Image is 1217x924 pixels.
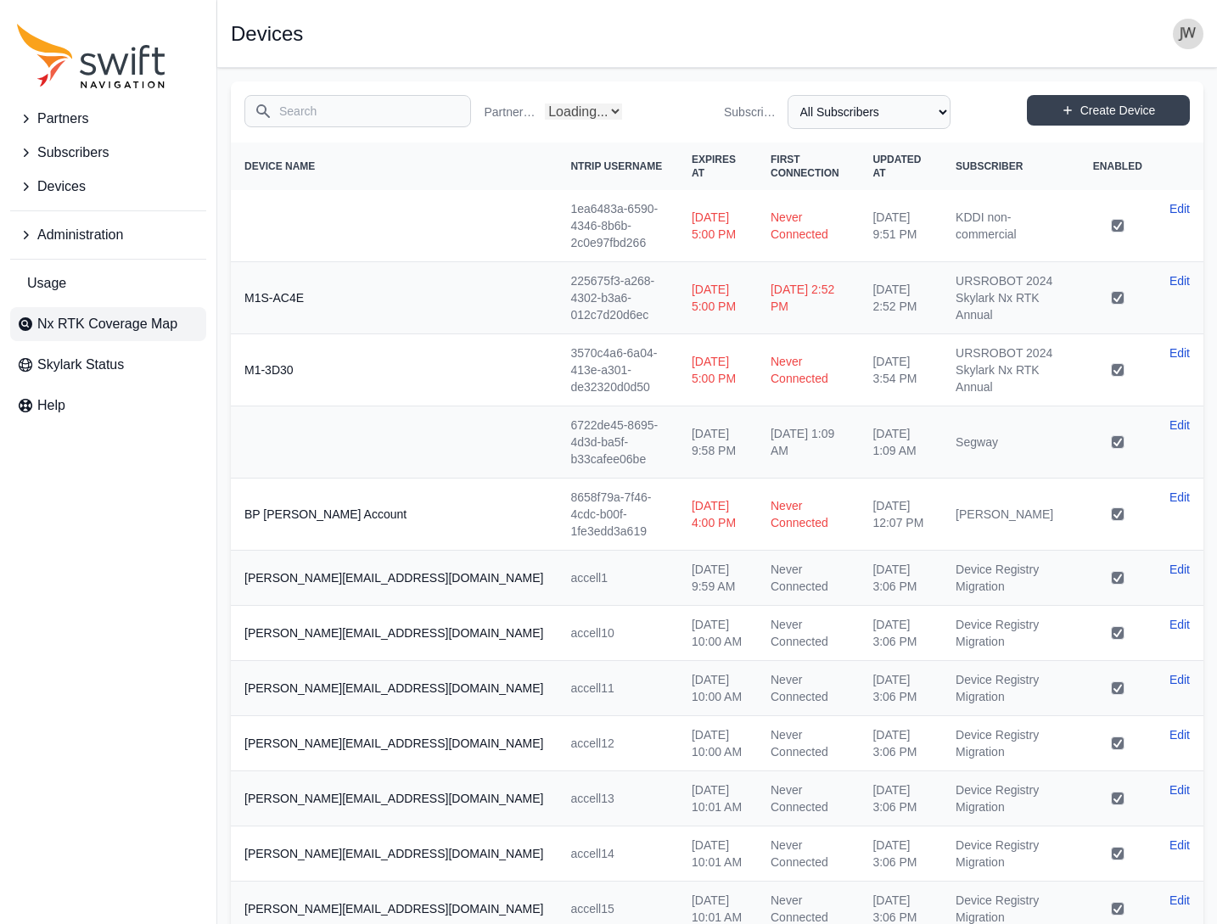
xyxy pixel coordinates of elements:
td: [DATE] 9:59 AM [678,551,757,606]
span: Expires At [692,154,736,179]
a: Edit [1169,616,1190,633]
a: Nx RTK Coverage Map [10,307,206,341]
td: [DATE] 9:58 PM [678,406,757,479]
a: Edit [1169,272,1190,289]
td: [DATE] 3:06 PM [859,661,942,716]
td: [DATE] 3:54 PM [859,334,942,406]
input: Search [244,95,471,127]
a: Skylark Status [10,348,206,382]
td: [DATE] 3:06 PM [859,606,942,661]
td: 6722de45-8695-4d3d-ba5f-b33cafee06be [557,406,678,479]
td: Never Connected [757,716,859,771]
td: 1ea6483a-6590-4346-8b6b-2c0e97fbd266 [557,190,678,262]
a: Edit [1169,344,1190,361]
td: [DATE] 5:00 PM [678,262,757,334]
span: Skylark Status [37,355,124,375]
th: [PERSON_NAME][EMAIL_ADDRESS][DOMAIN_NAME] [231,661,557,716]
td: [DATE] 10:00 AM [678,716,757,771]
td: accell10 [557,606,678,661]
td: Device Registry Migration [942,826,1080,882]
th: NTRIP Username [557,143,678,190]
button: Partners [10,102,206,136]
td: [DATE] 2:52 PM [757,262,859,334]
td: Device Registry Migration [942,771,1080,826]
a: Edit [1169,892,1190,909]
a: Edit [1169,489,1190,506]
td: Device Registry Migration [942,716,1080,771]
th: [PERSON_NAME][EMAIL_ADDRESS][DOMAIN_NAME] [231,551,557,606]
td: [PERSON_NAME] [942,479,1080,551]
td: accell11 [557,661,678,716]
span: Help [37,395,65,416]
td: [DATE] 10:01 AM [678,771,757,826]
td: 3570c4a6-6a04-413e-a301-de32320d0d50 [557,334,678,406]
td: Never Connected [757,826,859,882]
img: user photo [1173,19,1203,49]
button: Subscribers [10,136,206,170]
span: Updated At [872,154,921,179]
span: Administration [37,225,123,245]
span: Partners [37,109,88,129]
th: M1S-AC4E [231,262,557,334]
button: Devices [10,170,206,204]
td: [DATE] 3:06 PM [859,551,942,606]
span: First Connection [771,154,839,179]
button: Administration [10,218,206,252]
span: Usage [27,273,66,294]
a: Edit [1169,837,1190,854]
td: accell14 [557,826,678,882]
td: Segway [942,406,1080,479]
td: [DATE] 1:09 AM [859,406,942,479]
td: [DATE] 3:06 PM [859,716,942,771]
td: Never Connected [757,771,859,826]
td: URSROBOT 2024 Skylark Nx RTK Annual [942,262,1080,334]
td: [DATE] 1:09 AM [757,406,859,479]
td: [DATE] 10:00 AM [678,661,757,716]
select: Subscriber [788,95,951,129]
td: Device Registry Migration [942,606,1080,661]
td: [DATE] 3:06 PM [859,826,942,882]
td: Never Connected [757,334,859,406]
th: Subscriber [942,143,1080,190]
span: Nx RTK Coverage Map [37,314,177,334]
th: Device Name [231,143,557,190]
th: [PERSON_NAME][EMAIL_ADDRESS][DOMAIN_NAME] [231,716,557,771]
span: Subscribers [37,143,109,163]
th: Enabled [1080,143,1156,190]
th: BP [PERSON_NAME] Account [231,479,557,551]
td: [DATE] 5:00 PM [678,190,757,262]
a: Help [10,389,206,423]
td: [DATE] 9:51 PM [859,190,942,262]
a: Edit [1169,561,1190,578]
td: accell1 [557,551,678,606]
a: Edit [1169,781,1190,798]
td: Never Connected [757,606,859,661]
td: 8658f79a-7f46-4cdc-b00f-1fe3edd3a619 [557,479,678,551]
td: Never Connected [757,551,859,606]
span: Devices [37,176,86,197]
td: Never Connected [757,661,859,716]
a: Usage [10,266,206,300]
td: Device Registry Migration [942,661,1080,716]
a: Edit [1169,726,1190,743]
a: Edit [1169,200,1190,217]
td: [DATE] 2:52 PM [859,262,942,334]
th: M1-3D30 [231,334,557,406]
td: accell12 [557,716,678,771]
td: 225675f3-a268-4302-b3a6-012c7d20d6ec [557,262,678,334]
td: URSROBOT 2024 Skylark Nx RTK Annual [942,334,1080,406]
th: [PERSON_NAME][EMAIL_ADDRESS][DOMAIN_NAME] [231,826,557,882]
td: Never Connected [757,479,859,551]
td: [DATE] 5:00 PM [678,334,757,406]
td: [DATE] 10:00 AM [678,606,757,661]
td: [DATE] 12:07 PM [859,479,942,551]
a: Create Device [1027,95,1190,126]
a: Edit [1169,671,1190,688]
td: [DATE] 4:00 PM [678,479,757,551]
td: accell13 [557,771,678,826]
label: Subscriber Name [724,104,781,120]
th: [PERSON_NAME][EMAIL_ADDRESS][DOMAIN_NAME] [231,771,557,826]
a: Edit [1169,417,1190,434]
h1: Devices [231,24,303,44]
td: KDDI non-commercial [942,190,1080,262]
